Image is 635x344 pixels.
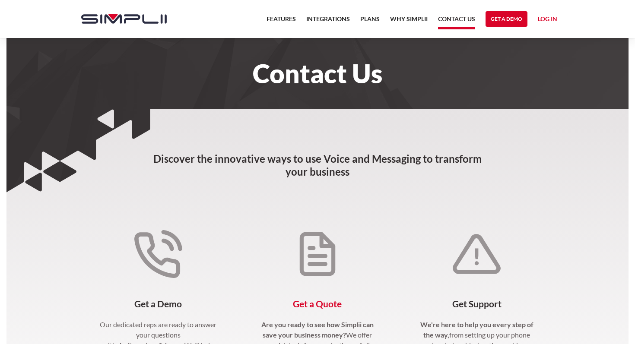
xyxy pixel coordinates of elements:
a: Why Simplii [390,14,428,29]
a: Plans [360,14,380,29]
h4: Get Support [417,299,537,309]
h4: Get a Demo [98,299,218,309]
a: Get a Demo [486,11,527,27]
a: Features [267,14,296,29]
strong: Are you ready to see how Simplii can save your business money? [261,320,374,339]
h4: Get a Quote [258,299,378,309]
a: Integrations [306,14,350,29]
strong: Discover the innovative ways to use Voice and Messaging to transform your business [153,152,482,178]
h1: Contact Us [73,64,562,83]
strong: We're here to help you every step of the way, [420,320,533,339]
a: Log in [538,14,557,27]
img: Simplii [81,14,167,24]
a: Contact US [438,14,475,29]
